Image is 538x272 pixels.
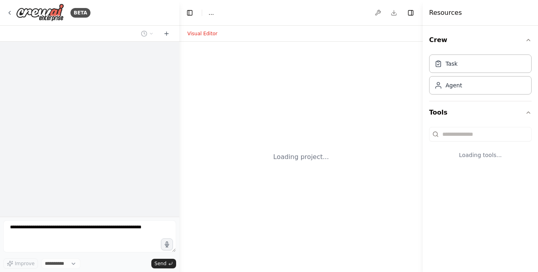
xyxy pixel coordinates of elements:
button: Visual Editor [183,29,222,38]
button: Improve [3,258,38,269]
h4: Resources [429,8,462,18]
div: Crew [429,51,532,101]
span: Send [155,260,167,267]
button: Send [151,259,176,268]
span: ... [209,9,214,17]
button: Hide left sidebar [184,7,195,18]
img: Logo [16,4,64,22]
button: Click to speak your automation idea [161,238,173,250]
span: Improve [15,260,34,267]
div: Loading project... [273,152,329,162]
button: Tools [429,101,532,124]
button: Crew [429,29,532,51]
div: Loading tools... [429,145,532,165]
nav: breadcrumb [209,9,214,17]
button: Start a new chat [160,29,173,38]
div: Task [446,60,458,68]
div: BETA [70,8,90,18]
button: Switch to previous chat [138,29,157,38]
button: Hide right sidebar [405,7,416,18]
div: Tools [429,124,532,172]
div: Agent [446,81,462,89]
